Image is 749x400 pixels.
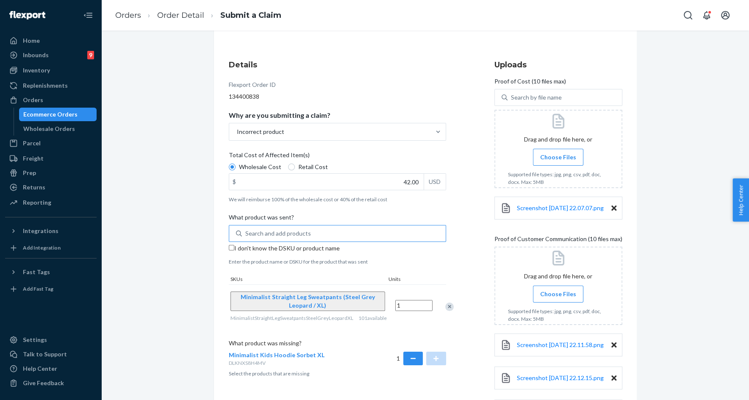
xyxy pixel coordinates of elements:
span: Screenshot [DATE] 22.12.15.png [517,374,604,381]
p: Select the products that are missing [229,370,446,377]
div: 134400838 [229,92,446,101]
a: Settings [5,333,97,347]
span: Minimalist Kids Hoodie Sorbet XL [229,351,325,358]
div: $ [229,174,239,190]
p: Enter the product name or DSKU for the product that was sent [229,258,446,265]
button: Close Navigation [80,7,97,24]
input: Retail Cost [288,164,295,170]
a: Order Detail [157,11,204,20]
button: Minimalist Straight Leg Sweatpants (Steel Grey Leopard / XL) [230,292,385,311]
a: Parcel [5,136,97,150]
div: Search by file name [511,93,562,102]
div: Search and add products [245,229,311,238]
div: Help Center [23,364,57,373]
div: Inventory [23,66,50,75]
div: Fast Tags [23,268,50,276]
button: Help Center [732,178,749,222]
button: Open account menu [717,7,734,24]
div: 1 [397,351,446,367]
button: Fast Tags [5,265,97,279]
div: Units [387,275,425,284]
img: Flexport logo [9,11,45,19]
p: DLKNXS8H4MV [229,359,338,367]
span: Screenshot [DATE] 22.11.58.png [517,341,604,348]
div: Add Integration [23,244,61,251]
span: 101 available [358,315,387,321]
span: Retail Cost [298,163,328,171]
span: Minimalist Straight Leg Sweatpants (Steel Grey Leopard / XL) [241,293,375,309]
div: Settings [23,336,47,344]
a: Screenshot [DATE] 22.11.58.png [517,341,604,349]
div: Prep [23,169,36,177]
div: Inbounds [23,51,49,59]
div: 9 [87,51,94,59]
a: Freight [5,152,97,165]
div: Flexport Order ID [229,81,276,92]
div: Incorrect product [237,128,284,136]
h3: Details [229,59,446,70]
p: What product was missing? [229,339,446,351]
button: Integrations [5,224,97,238]
a: Screenshot [DATE] 22.07.07.png [517,204,604,212]
div: SKUs [229,275,387,284]
a: Add Fast Tag [5,282,97,296]
span: MinimalistStraightLegSweatpantsSteelGreyLeopardXL [230,315,353,321]
button: Give Feedback [5,376,97,390]
a: Add Integration [5,241,97,255]
a: Orders [115,11,141,20]
a: Replenishments [5,79,97,92]
ol: breadcrumbs [108,3,288,28]
a: Orders [5,93,97,107]
div: Freight [23,154,44,163]
input: I don't know the DSKU or product name [229,245,234,250]
div: Talk to Support [23,350,67,358]
div: Integrations [23,227,58,235]
a: Ecommerce Orders [19,108,97,121]
div: Ecommerce Orders [23,110,78,119]
a: Talk to Support [5,347,97,361]
button: Open notifications [698,7,715,24]
span: Proof of Cost (10 files max) [494,77,566,89]
p: Why are you submitting a claim? [229,111,330,119]
div: Give Feedback [23,379,64,387]
div: Add Fast Tag [23,285,53,292]
a: Help Center [5,362,97,375]
input: Quantity [395,300,433,311]
div: Orders [23,96,43,104]
p: We will reimburse 100% of the wholesale cost or 40% of the retail cost [229,196,446,203]
a: Screenshot [DATE] 22.12.15.png [517,374,604,382]
a: Returns [5,181,97,194]
a: Prep [5,166,97,180]
input: $USD [229,174,424,190]
div: Wholesale Orders [23,125,75,133]
span: Wholesale Cost [239,163,281,171]
a: Reporting [5,196,97,209]
div: Home [23,36,40,45]
h3: Uploads [494,59,622,70]
button: Open Search Box [680,7,696,24]
div: Returns [23,183,45,192]
a: Inventory [5,64,97,77]
span: Choose Files [540,290,576,298]
div: USD [424,174,446,190]
div: Remove Item [445,303,454,311]
span: Screenshot [DATE] 22.07.07.png [517,204,604,211]
a: Wholesale Orders [19,122,97,136]
span: Choose Files [540,153,576,161]
a: Submit a Claim [220,11,281,20]
span: Proof of Customer Communication (10 files max) [494,235,622,247]
input: Wholesale Cost [229,164,236,170]
span: Total Cost of Affected Item(s) [229,151,310,163]
div: Parcel [23,139,41,147]
div: Replenishments [23,81,68,90]
a: Home [5,34,97,47]
div: Reporting [23,198,51,207]
span: What product was sent? [229,213,294,225]
span: I don't know the DSKU or product name [234,244,340,252]
a: Inbounds9 [5,48,97,62]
